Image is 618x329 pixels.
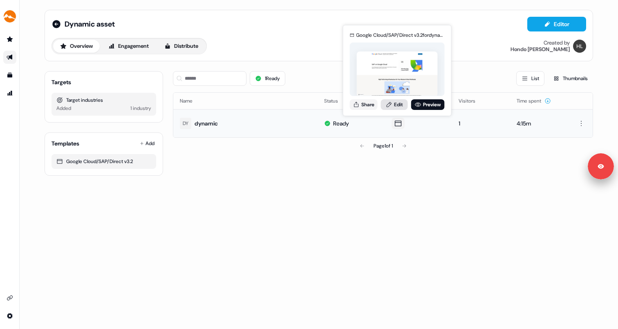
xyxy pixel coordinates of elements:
a: Edit [381,99,408,110]
button: Engagement [101,40,156,53]
button: Distribute [157,40,205,53]
button: 1Ready [250,71,285,86]
a: Go to integrations [3,291,16,304]
button: Name [180,94,202,108]
div: Page 1 of 1 [374,142,393,150]
button: Share [350,99,378,110]
button: List [516,71,544,86]
button: Status [324,94,348,108]
a: Go to prospects [3,33,16,46]
div: Targets [51,78,71,86]
div: Google Cloud/SAP/Direct v3.2 for dynamic [356,31,444,39]
div: Target industries [56,96,151,104]
a: Go to outbound experience [3,51,16,64]
div: Ready [333,119,349,128]
span: Dynamic asset [65,19,115,29]
a: Go to templates [3,69,16,82]
button: Add [138,138,156,149]
button: Time spent [517,94,551,108]
div: Google Cloud/SAP/Direct v3.2 [56,157,151,166]
a: Go to integrations [3,309,16,322]
a: Editor [527,21,586,29]
div: Created by [544,40,570,46]
button: Visitors [459,94,485,108]
div: 1 [459,119,503,128]
div: Hondo [PERSON_NAME] [511,46,570,53]
div: Templates [51,139,79,148]
img: Hondo [573,40,586,53]
div: dynamic [195,119,218,128]
button: Thumbnails [548,71,593,86]
div: 4:15m [517,119,559,128]
a: Preview [411,99,445,110]
div: DY [183,119,188,128]
button: Overview [53,40,100,53]
div: 1 industry [130,104,151,112]
a: Go to attribution [3,87,16,100]
img: asset preview [357,51,438,97]
div: Added [56,104,71,112]
button: Editor [527,17,586,31]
